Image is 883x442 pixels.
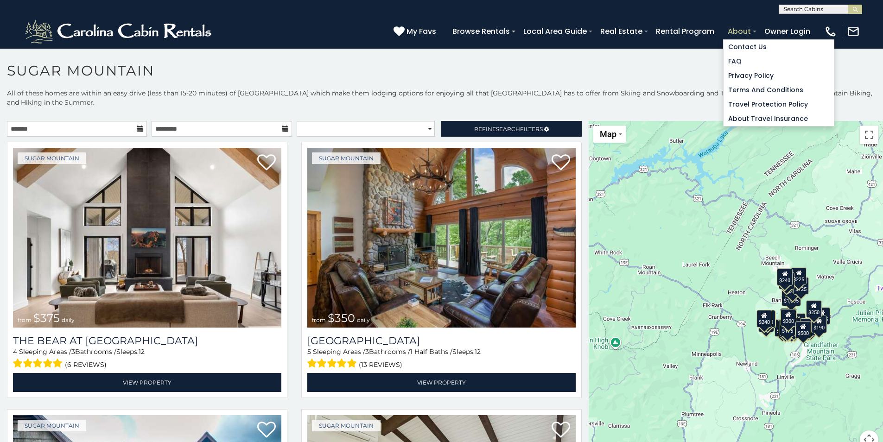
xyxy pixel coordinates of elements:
[600,129,616,139] span: Map
[13,347,17,356] span: 4
[13,148,281,328] img: The Bear At Sugar Mountain
[139,347,145,356] span: 12
[407,25,436,37] span: My Favs
[596,23,647,39] a: Real Estate
[13,347,281,371] div: Sleeping Areas / Bathrooms / Sleeps:
[18,152,86,164] a: Sugar Mountain
[410,347,452,356] span: 1 Half Baths /
[824,25,837,38] img: phone-regular-white.png
[65,359,107,371] span: (6 reviews)
[860,126,878,144] button: Toggle fullscreen view
[441,121,581,137] a: RefineSearchFilters
[307,148,576,328] a: Grouse Moor Lodge from $350 daily
[778,320,794,337] div: $155
[812,316,827,333] div: $190
[257,153,276,173] a: Add to favorites
[18,316,32,323] span: from
[780,319,795,336] div: $175
[307,373,576,392] a: View Property
[552,421,570,440] a: Add to favorites
[394,25,438,38] a: My Favs
[724,54,834,69] a: FAQ
[724,97,834,112] a: Travel Protection Policy
[724,69,834,83] a: Privacy Policy
[593,126,626,143] button: Change map style
[312,316,326,323] span: from
[795,321,811,339] div: $500
[790,313,806,331] div: $200
[847,25,860,38] img: mail-regular-white.png
[312,152,381,164] a: Sugar Mountain
[357,316,370,323] span: daily
[448,23,515,39] a: Browse Rentals
[760,23,815,39] a: Owner Login
[62,316,75,323] span: daily
[257,421,276,440] a: Add to favorites
[793,277,809,295] div: $125
[13,335,281,347] a: The Bear At [GEOGRAPHIC_DATA]
[365,347,369,356] span: 3
[552,153,570,173] a: Add to favorites
[800,318,816,336] div: $195
[13,335,281,347] h3: The Bear At Sugar Mountain
[780,308,796,326] div: $190
[781,289,801,306] div: $1,095
[13,373,281,392] a: View Property
[307,148,576,328] img: Grouse Moor Lodge
[33,311,60,325] span: $375
[724,83,834,97] a: Terms and Conditions
[18,420,86,431] a: Sugar Mountain
[23,18,216,45] img: White-1-2.png
[359,359,402,371] span: (13 reviews)
[519,23,591,39] a: Local Area Guide
[474,126,543,133] span: Refine Filters
[328,311,355,325] span: $350
[814,307,830,325] div: $155
[312,420,381,431] a: Sugar Mountain
[475,347,481,356] span: 12
[724,112,834,126] a: About Travel Insurance
[756,310,772,328] div: $240
[307,347,576,371] div: Sleeping Areas / Bathrooms / Sleeps:
[307,335,576,347] h3: Grouse Moor Lodge
[307,347,311,356] span: 5
[724,40,834,54] a: Contact Us
[791,267,807,285] div: $225
[13,148,281,328] a: The Bear At Sugar Mountain from $375 daily
[781,309,796,327] div: $300
[806,300,822,318] div: $250
[777,268,793,286] div: $240
[723,23,756,39] a: About
[651,23,719,39] a: Rental Program
[307,335,576,347] a: [GEOGRAPHIC_DATA]
[71,347,75,356] span: 3
[496,126,520,133] span: Search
